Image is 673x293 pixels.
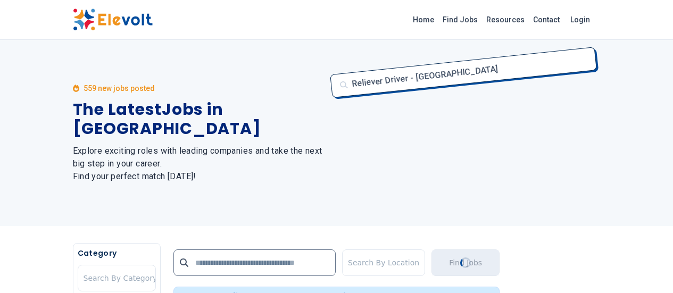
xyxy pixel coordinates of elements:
img: Elevolt [73,9,153,31]
iframe: Chat Widget [620,242,673,293]
div: Loading... [460,257,471,269]
a: Login [564,9,596,30]
a: Contact [529,11,564,28]
a: Resources [482,11,529,28]
a: Find Jobs [438,11,482,28]
button: Find JobsLoading... [431,249,500,276]
p: 559 new jobs posted [84,83,155,94]
h2: Explore exciting roles with leading companies and take the next big step in your career. Find you... [73,145,324,183]
h1: The Latest Jobs in [GEOGRAPHIC_DATA] [73,100,324,138]
h5: Category [78,248,156,258]
a: Home [409,11,438,28]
